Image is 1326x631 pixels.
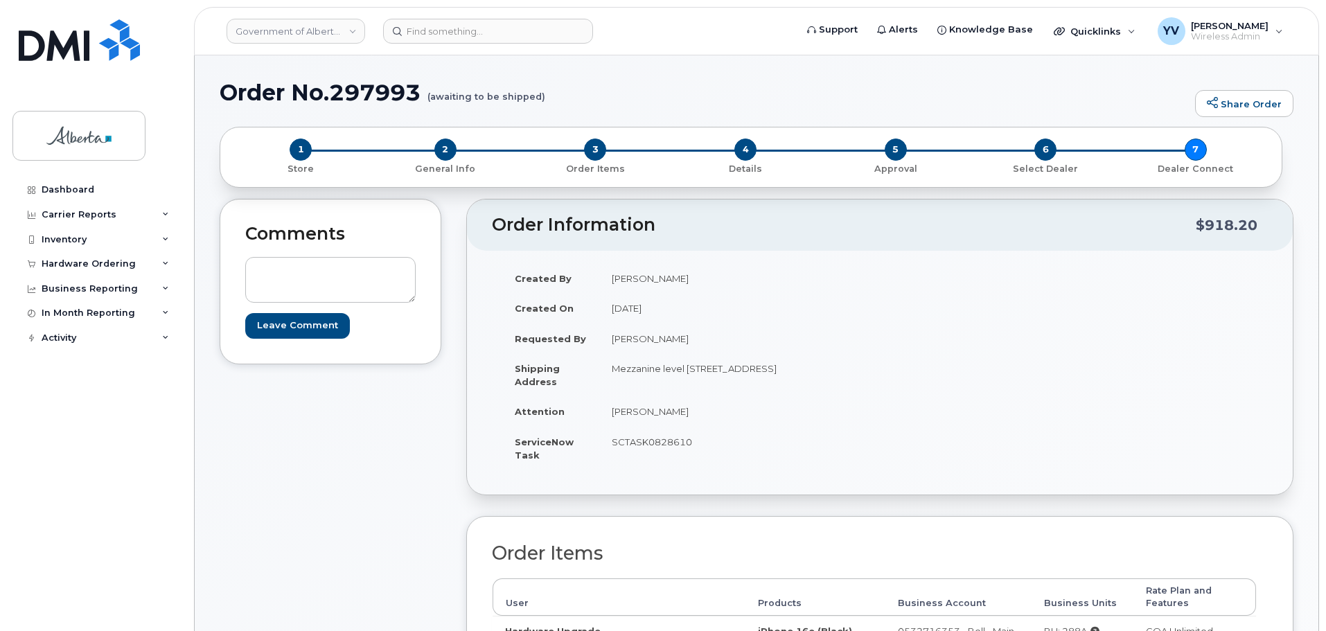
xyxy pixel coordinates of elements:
[371,161,521,175] a: 2 General Info
[599,323,869,354] td: [PERSON_NAME]
[515,333,586,344] strong: Requested By
[885,139,907,161] span: 5
[376,163,515,175] p: General Info
[492,215,1196,235] h2: Order Information
[493,578,745,616] th: User
[231,161,371,175] a: 1 Store
[971,161,1121,175] a: 6 Select Dealer
[1032,578,1133,616] th: Business Units
[599,263,869,294] td: [PERSON_NAME]
[220,80,1188,105] h1: Order No.297993
[520,161,671,175] a: 3 Order Items
[1133,578,1256,616] th: Rate Plan and Features
[515,363,560,387] strong: Shipping Address
[1034,139,1057,161] span: 6
[976,163,1115,175] p: Select Dealer
[515,406,565,417] strong: Attention
[734,139,757,161] span: 4
[434,139,457,161] span: 2
[245,313,350,339] input: Leave Comment
[599,427,869,470] td: SCTASK0828610
[885,578,1032,616] th: Business Account
[245,224,416,244] h2: Comments
[515,436,574,461] strong: ServiceNow Task
[1195,90,1293,118] a: Share Order
[584,139,606,161] span: 3
[526,163,665,175] p: Order Items
[1196,212,1257,238] div: $918.20
[599,396,869,427] td: [PERSON_NAME]
[671,161,821,175] a: 4 Details
[237,163,365,175] p: Store
[515,303,574,314] strong: Created On
[427,80,545,102] small: (awaiting to be shipped)
[676,163,815,175] p: Details
[515,273,572,284] strong: Created By
[492,543,1257,564] h2: Order Items
[826,163,965,175] p: Approval
[745,578,886,616] th: Products
[599,293,869,323] td: [DATE]
[599,353,869,396] td: Mezzanine level [STREET_ADDRESS]
[290,139,312,161] span: 1
[820,161,971,175] a: 5 Approval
